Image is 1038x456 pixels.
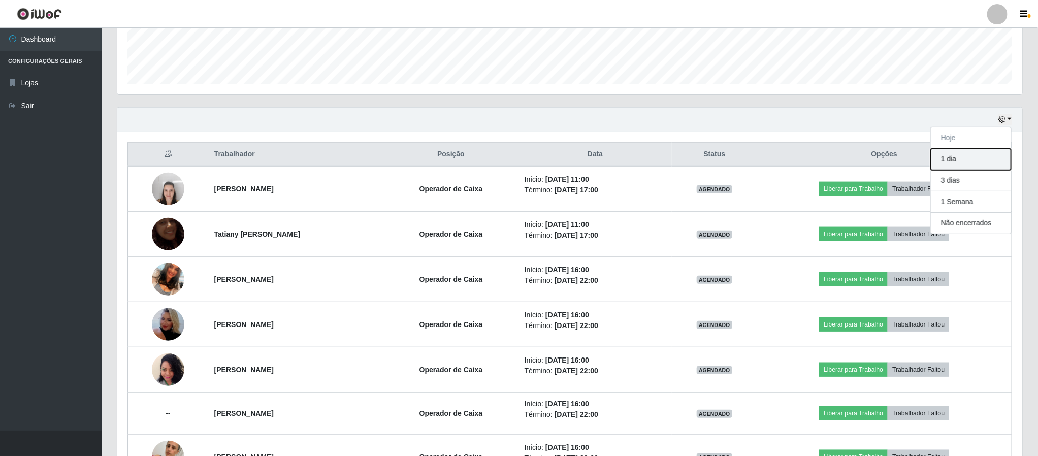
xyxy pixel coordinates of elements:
[525,366,666,376] li: Término:
[555,186,598,194] time: [DATE] 17:00
[545,400,589,408] time: [DATE] 16:00
[555,367,598,375] time: [DATE] 22:00
[525,355,666,366] li: Início:
[152,348,184,391] img: 1689498452144.jpeg
[888,406,949,420] button: Trabalhador Faltou
[419,320,483,329] strong: Operador de Caixa
[555,410,598,418] time: [DATE] 22:00
[518,143,672,167] th: Data
[214,366,274,374] strong: [PERSON_NAME]
[383,143,518,167] th: Posição
[545,175,589,183] time: [DATE] 11:00
[208,143,384,167] th: Trabalhador
[555,276,598,284] time: [DATE] 22:00
[888,182,949,196] button: Trabalhador Faltou
[819,406,888,420] button: Liberar para Trabalho
[152,250,184,308] img: 1704989686512.jpeg
[419,230,483,238] strong: Operador de Caixa
[214,275,274,283] strong: [PERSON_NAME]
[525,185,666,196] li: Término:
[525,230,666,241] li: Término:
[128,393,208,435] td: --
[697,231,732,239] span: AGENDADO
[214,320,274,329] strong: [PERSON_NAME]
[888,272,949,286] button: Trabalhador Faltou
[888,227,949,241] button: Trabalhador Faltou
[819,182,888,196] button: Liberar para Trabalho
[214,185,274,193] strong: [PERSON_NAME]
[545,266,589,274] time: [DATE] 16:00
[525,442,666,453] li: Início:
[525,174,666,185] li: Início:
[697,321,732,329] span: AGENDADO
[931,127,1011,149] button: Hoje
[17,8,62,20] img: CoreUI Logo
[525,219,666,230] li: Início:
[931,170,1011,191] button: 3 dias
[931,149,1011,170] button: 1 dia
[697,410,732,418] span: AGENDADO
[819,227,888,241] button: Liberar para Trabalho
[152,205,184,263] img: 1721152880470.jpeg
[525,275,666,286] li: Término:
[214,409,274,417] strong: [PERSON_NAME]
[697,185,732,193] span: AGENDADO
[819,363,888,377] button: Liberar para Trabalho
[525,320,666,331] li: Término:
[545,220,589,229] time: [DATE] 11:00
[419,185,483,193] strong: Operador de Caixa
[525,265,666,275] li: Início:
[419,366,483,374] strong: Operador de Caixa
[525,399,666,409] li: Início:
[545,311,589,319] time: [DATE] 16:00
[888,317,949,332] button: Trabalhador Faltou
[525,310,666,320] li: Início:
[697,276,732,284] span: AGENDADO
[931,213,1011,234] button: Não encerrados
[672,143,757,167] th: Status
[819,317,888,332] button: Liberar para Trabalho
[697,366,732,374] span: AGENDADO
[555,321,598,330] time: [DATE] 22:00
[819,272,888,286] button: Liberar para Trabalho
[419,409,483,417] strong: Operador de Caixa
[152,296,184,353] img: 1752965454112.jpeg
[152,167,184,210] img: 1655230904853.jpeg
[757,143,1012,167] th: Opções
[555,231,598,239] time: [DATE] 17:00
[525,409,666,420] li: Término:
[214,230,300,238] strong: Tatiany [PERSON_NAME]
[931,191,1011,213] button: 1 Semana
[545,356,589,364] time: [DATE] 16:00
[419,275,483,283] strong: Operador de Caixa
[545,443,589,451] time: [DATE] 16:00
[888,363,949,377] button: Trabalhador Faltou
